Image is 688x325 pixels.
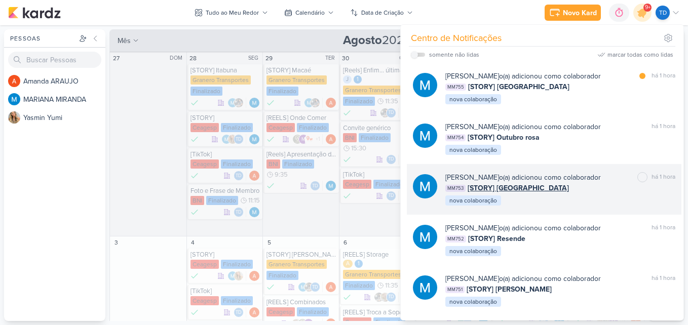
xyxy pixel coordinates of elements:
[607,50,673,59] div: marcar todas como lidas
[227,98,246,108] div: Colaboradores: MARIANA MIRANDA, Everton Granero
[221,123,253,132] div: Finalizado
[429,50,479,59] div: somente não lidas
[343,97,375,106] div: Finalizado
[310,181,320,191] div: Thais de carvalho
[343,191,351,201] div: Done
[188,53,198,63] div: 28
[249,271,259,281] img: Amanda ARAUJO
[468,183,569,193] span: [STORY] [GEOGRAPHIC_DATA]
[659,8,667,17] p: Td
[236,210,242,215] p: Td
[8,111,20,124] img: Yasmin Yumi
[266,298,337,306] div: [REELS] Combinados
[380,108,390,118] img: Everton Granero
[249,307,259,317] img: Amanda ARAUJO
[190,66,261,74] div: [STORY] Itabuna
[190,287,261,295] div: [TikTok]
[343,33,382,48] strong: Agosto
[445,94,501,104] div: nova colaboração
[227,271,238,281] img: MARIANA MIRANDA
[445,185,466,192] span: MM753
[304,98,314,108] img: MARIANA MIRANDA
[445,145,501,155] div: nova colaboração
[374,292,384,302] img: Everton Granero
[234,134,244,144] div: Thais de carvalho
[563,8,597,18] div: Novo Kard
[445,84,466,91] span: MM755
[266,181,275,191] div: Finalizado
[190,307,199,317] div: Done
[310,282,320,292] div: Thais de carvalho
[343,281,375,290] div: Finalizado
[206,196,238,205] div: Finalizado
[249,171,259,181] img: Amanda ARAUJO
[326,181,336,191] img: MARIANA MIRANDA
[326,282,336,292] div: Responsável: Amanda ARAUJO
[249,271,259,281] div: Responsável: Amanda ARAUJO
[374,292,399,302] div: Colaboradores: Everton Granero, Sarah Violante, Thais de carvalho
[292,134,323,144] div: Colaboradores: Leviê Agência de Marketing Digital, mlegnaioli@gmail.com, ow se liga, Thais de car...
[326,98,336,108] div: Responsável: Amanda ARAUJO
[413,73,437,97] img: MARIANA MIRANDA
[351,145,366,152] span: 15:30
[343,251,413,259] div: [REELS] Storage
[190,251,261,259] div: [STORY]
[413,275,437,300] img: MARIANA MIRANDA
[386,154,396,165] div: Thais de carvalho
[170,54,185,62] div: DOM
[385,98,398,105] span: 11:35
[266,150,337,158] div: [Reels] Apresentação do Colonial
[266,307,295,316] div: Ceagesp
[248,197,260,204] span: 11:15
[388,295,394,300] p: Td
[190,114,261,122] div: [STORY]
[234,207,246,217] div: Colaboradores: Thais de carvalho
[380,108,399,118] div: Colaboradores: Everton Granero, Thais de carvalho
[399,54,414,62] div: QUA
[249,98,259,108] div: Responsável: MARIANA MIRANDA
[234,171,246,181] div: Colaboradores: Thais de carvalho
[355,260,363,268] div: 1
[227,271,246,281] div: Colaboradores: MARIANA MIRANDA, Yasmin Yumi
[326,98,336,108] img: Amanda ARAUJO
[23,112,105,123] div: Y a s m i n Y u m i
[343,154,351,165] div: Finalizado
[264,53,274,63] div: 29
[343,32,411,49] span: 2025
[445,223,601,233] div: o(a) adicionou como colaborador
[266,271,298,280] div: Finalizado
[249,134,259,144] div: Responsável: MARIANA MIRANDA
[111,53,121,63] div: 27
[298,134,309,144] div: mlegnaioli@gmail.com
[343,171,413,179] div: [TikTok]
[468,82,569,92] span: [STORY] [GEOGRAPHIC_DATA]
[343,66,413,74] div: [Reels] Enfim... última caixa aberta
[190,98,199,108] div: Finalizado
[298,282,308,292] img: MARIANA MIRANDA
[445,246,501,256] div: nova colaboração
[340,53,351,63] div: 30
[386,292,396,302] div: Thais de carvalho
[266,114,337,122] div: [REELS] Onde Comer
[445,235,466,242] span: MM752
[236,174,242,179] p: Td
[445,224,499,232] b: [PERSON_NAME]
[380,292,390,302] img: Sarah Violante
[656,6,670,20] div: Thais de carvalho
[221,260,253,269] div: Finalizado
[340,237,351,248] div: 6
[343,133,357,142] div: BNI
[445,71,601,82] div: o(a) adicionou como colaborador
[312,285,318,290] p: Td
[221,134,246,144] div: Colaboradores: MARIANA MIRANDA, Yasmin Yumi, Thais de carvalho
[343,180,371,189] div: Ceagesp
[468,132,540,143] span: [STORY] Outubro rosa
[652,223,675,233] div: há 1 hora
[234,307,244,317] div: Thais de carvalho
[326,134,336,144] div: Responsável: Amanda ARAUJO
[266,282,275,292] div: Done
[326,181,336,191] div: Responsável: MARIANA MIRANDA
[8,93,20,105] img: MARIANA MIRANDA
[298,282,323,292] div: Colaboradores: MARIANA MIRANDA, Everton Granero, Thais de carvalho
[8,52,101,68] input: Buscar Pessoas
